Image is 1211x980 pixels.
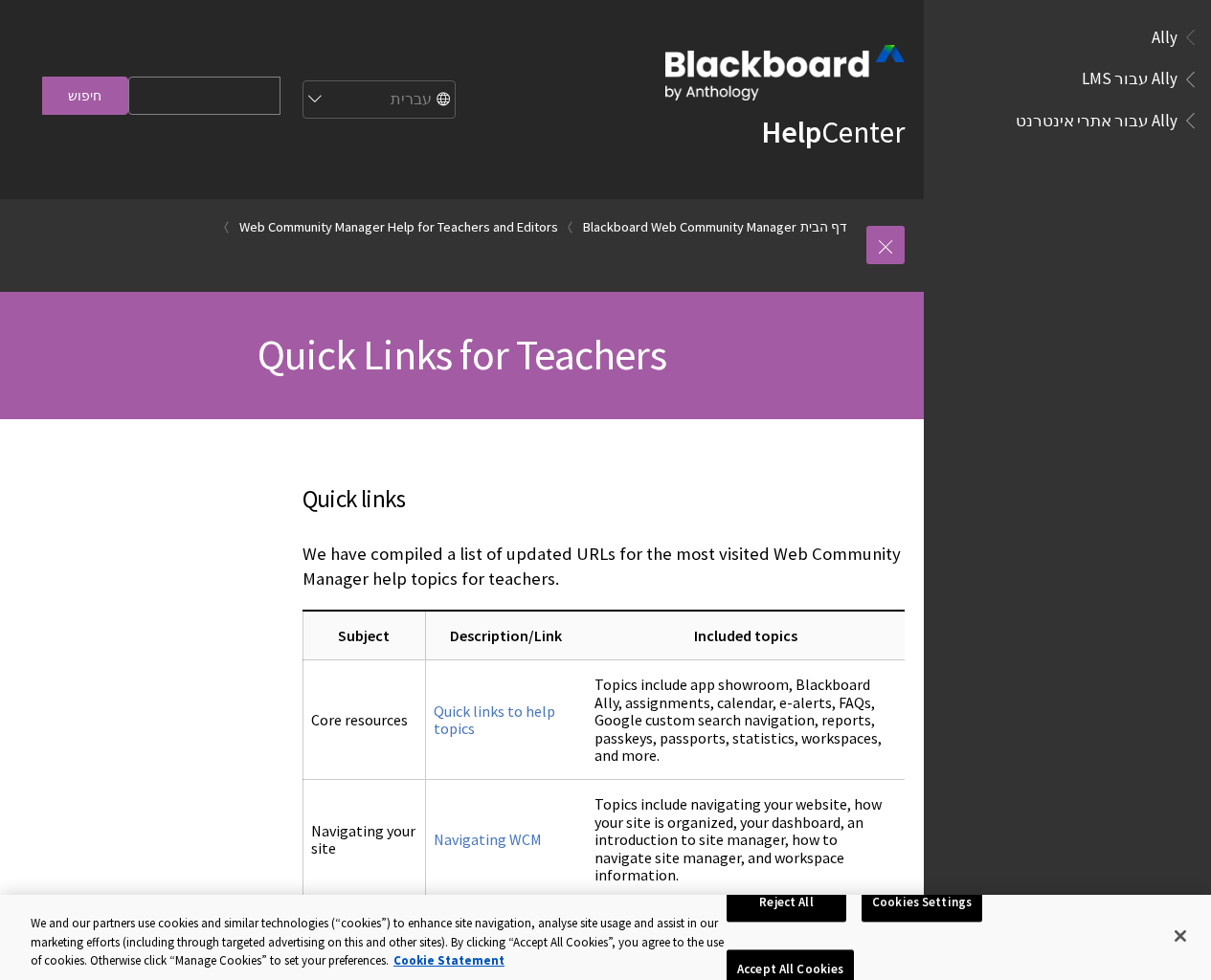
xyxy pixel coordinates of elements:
td: Topics include app showroom, Blackboard Ally, assignments, calendar, e-alerts, FAQs, Google custo... [587,660,905,780]
a: Navigating WCM [434,830,542,850]
input: חיפוש [42,77,128,114]
nav: Book outline for Anthology Ally Help [935,21,1200,137]
select: Site Language Selector [302,81,455,120]
a: Quick links to help topics [434,702,555,739]
td: Topics include navigating your website, how your site is organized, your dashboard, an introducti... [587,780,905,900]
th: Subject [303,611,426,660]
a: More information about your privacy, opens in a new tab [393,952,505,969]
div: We and our partners use cookies and similar technologies (“cookies”) to enhance site navigation, ... [31,914,727,970]
button: Cookies Settings [862,882,982,923]
th: Included topics [587,611,905,660]
p: We have compiled a list of updated URLs for the most visited Web Community Manager help topics fo... [303,542,905,591]
strong: Help [761,113,821,151]
span: Ally עבור LMS [1082,63,1177,89]
th: Description/Link [425,611,587,660]
a: Blackboard Web Community Manager [583,215,796,239]
a: HelpCenter [761,113,905,151]
td: Navigating your site [303,780,426,900]
span: Ally [1152,21,1177,47]
td: Core resources [303,660,426,780]
button: Reject All [727,882,846,923]
button: Close [1159,915,1201,957]
a: דף הבית [800,215,847,239]
span: Quick Links for Teachers [258,328,666,381]
span: Ally עבור אתרי אינטרנט [1016,104,1177,130]
h3: Quick links [303,481,905,518]
a: Web Community Manager Help for Teachers and Editors [239,215,558,239]
img: Blackboard by Anthology [665,45,905,100]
